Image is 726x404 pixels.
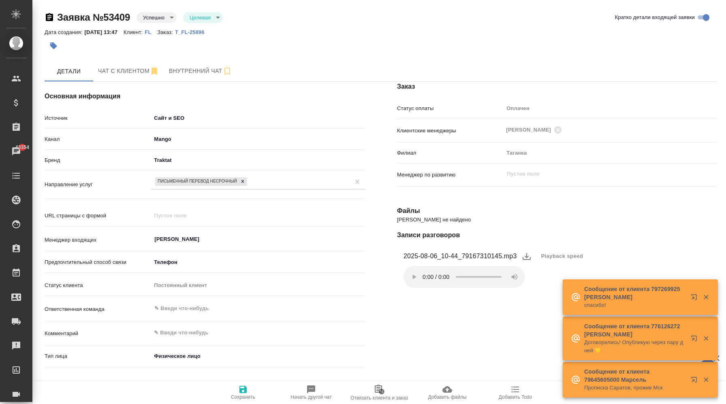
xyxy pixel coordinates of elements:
h4: Основная информация [45,91,365,101]
span: Детали [49,66,88,77]
button: Добавить файлы [413,381,481,404]
figcaption: 2025-08-06_10-44_79167310145.mp3 [404,251,517,261]
button: Добавить тэг [45,37,62,55]
a: T_FL-25896 [175,28,211,35]
div: Оплачен [504,102,717,115]
span: Кратко детали входящей заявки [615,13,695,21]
h4: Файлы [397,206,717,216]
p: Направление услуг [45,181,151,189]
h4: Заказ [397,82,717,91]
span: Внутренний чат [169,66,232,76]
button: Playback [536,247,588,265]
p: [DATE] 13:47 [84,29,124,35]
p: Комментарий [45,330,151,338]
p: Бренд [45,156,151,164]
svg: Подписаться [222,66,232,76]
p: [PERSON_NAME] не найдено [397,216,717,224]
div: Постоянный клиент [151,279,365,292]
span: 43354 [11,143,34,151]
input: Пустое поле [151,210,365,221]
button: Сохранить [209,381,277,404]
button: Целевая [187,14,213,21]
div: Телефон [151,255,365,269]
button: Закрыть [698,335,714,342]
p: Тип лица [45,352,151,360]
p: Дата создания: [45,29,84,35]
p: Канал [45,135,151,143]
p: Сообщение от клиента 797269925 [PERSON_NAME] [584,285,685,301]
p: Филиал [397,149,504,157]
p: Предпочтительный способ связи [45,258,151,266]
a: 43354 [2,141,30,162]
button: Открыть в новой вкладке [686,330,705,350]
button: Редактировать [138,380,157,400]
div: Сайт и SEO [151,111,365,125]
span: Чат с клиентом [98,66,159,76]
p: Статус клиента [45,281,151,289]
button: Open [360,308,362,309]
button: Открыть в новой вкладке [686,372,705,391]
button: Отвязать клиента и заказ [345,381,413,404]
p: URL страницы с формой [45,212,151,220]
button: Добавить Todo [481,381,549,404]
p: Менеджер по развитию [397,171,504,179]
button: Open [360,238,362,240]
p: T_FL-25896 [175,29,211,35]
span: Playback speed [541,252,583,260]
div: Успешно [183,12,223,23]
input: ✎ Введи что-нибудь [154,304,335,313]
span: Сохранить [231,394,255,400]
p: Менеджер входящих [45,236,151,244]
p: спасибо! [584,301,685,309]
input: Пустое поле [506,169,698,179]
p: Сообщение от клиента 79645605000 Марсель [584,368,685,384]
p: Клиент: [124,29,145,35]
span: Добавить Todo [499,394,532,400]
button: Скопировать ссылку [45,13,54,22]
div: Таганка [504,146,717,160]
p: Сообщение от клиента 776126272 [PERSON_NAME] [584,322,685,338]
p: Статус оплаты [397,104,504,113]
span: Отвязать клиента и заказ [350,395,408,401]
div: Mango [151,132,365,146]
span: Начать другой чат [290,394,331,400]
button: download [517,247,536,266]
button: Начать другой чат [277,381,345,404]
p: Заказ: [157,29,175,35]
h4: Записи разговоров [397,230,717,240]
button: Закрыть [698,293,714,301]
button: Открыть в новой вкладке [686,289,705,308]
p: Ответственная команда [45,305,151,313]
svg: Отписаться [149,66,159,76]
button: Закрыть [698,376,714,383]
button: Успешно [141,14,167,21]
a: FL [145,28,157,35]
p: Источник [45,114,151,122]
div: Письменный перевод несрочный [155,177,238,186]
a: Заявка №53409 [57,12,130,23]
div: Traktat [151,153,365,167]
div: Успешно [137,12,177,23]
audio: Ваш браузер не поддерживает элемент . [404,266,525,288]
button: Удалить [159,380,179,400]
p: FL [145,29,157,35]
div: Физическое лицо [151,349,293,363]
p: Прописка Саратов, прожив Мск [584,384,685,392]
p: Клиентские менеджеры [397,127,504,135]
span: Добавить файлы [428,394,466,400]
button: 79167310145 (Сергей) - (undefined) [93,61,164,81]
p: Договорились! Опубликую через пару дней 💛 [584,338,685,355]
